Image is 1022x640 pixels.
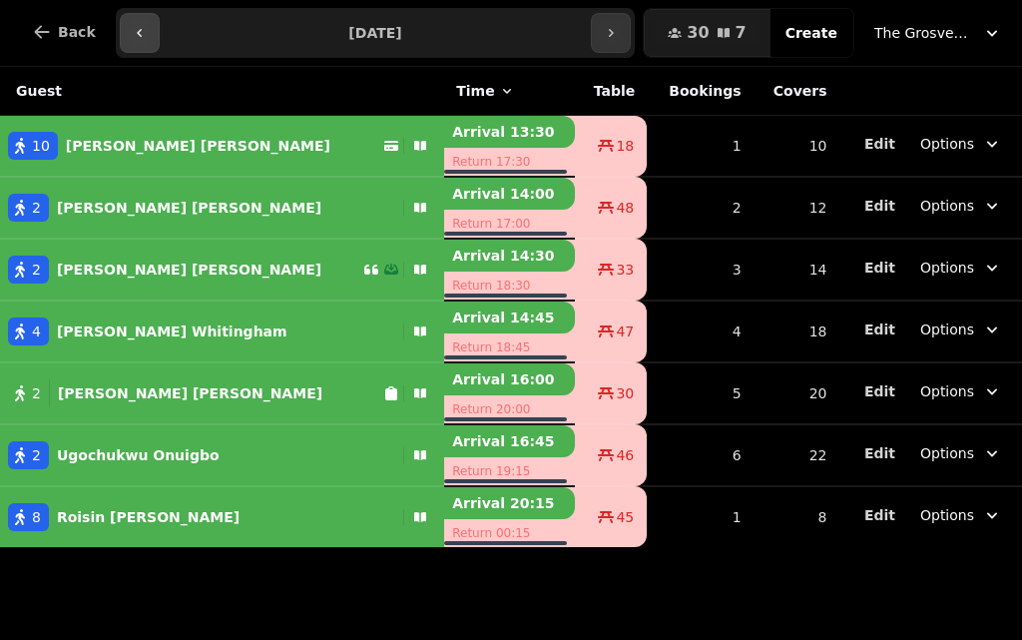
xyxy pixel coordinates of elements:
p: [PERSON_NAME] [PERSON_NAME] [58,383,322,403]
td: 3 [647,239,753,301]
p: Arrival 13:30 [444,116,575,148]
td: 10 [754,116,839,178]
span: Options [920,505,974,525]
button: Options [908,373,1014,409]
span: 2 [32,260,41,280]
p: [PERSON_NAME] [PERSON_NAME] [57,198,321,218]
button: Options [908,497,1014,533]
td: 2 [647,177,753,239]
button: Edit [864,320,895,339]
p: Arrival 14:45 [444,302,575,333]
button: Edit [864,134,895,154]
button: Options [908,435,1014,471]
p: Return 18:45 [444,333,575,361]
span: 2 [32,383,41,403]
span: Edit [864,446,895,460]
p: [PERSON_NAME] Whitingham [57,321,287,341]
span: Edit [864,384,895,398]
p: Return 17:00 [444,210,575,238]
span: 2 [32,198,41,218]
span: Back [58,25,96,39]
p: [PERSON_NAME] [PERSON_NAME] [66,136,330,156]
button: Options [908,312,1014,347]
p: Arrival 16:45 [444,425,575,457]
span: 18 [616,136,634,156]
button: Edit [864,443,895,463]
td: 4 [647,301,753,362]
span: Options [920,320,974,339]
td: 5 [647,362,753,424]
span: 30 [687,25,709,41]
td: 8 [754,486,839,547]
span: Edit [864,137,895,151]
button: Options [908,188,1014,224]
span: Options [920,381,974,401]
span: Edit [864,261,895,275]
span: 4 [32,321,41,341]
span: Options [920,443,974,463]
td: 1 [647,486,753,547]
span: 47 [616,321,634,341]
button: Options [908,126,1014,162]
p: Return 19:15 [444,457,575,485]
span: Edit [864,508,895,522]
span: 30 [616,383,634,403]
p: Roisin [PERSON_NAME] [57,507,240,527]
span: Time [456,81,494,101]
p: Return 18:30 [444,272,575,300]
span: 45 [616,507,634,527]
button: Edit [864,196,895,216]
p: Return 17:30 [444,148,575,176]
span: Edit [864,199,895,213]
span: 33 [616,260,634,280]
button: 307 [644,9,769,57]
button: Edit [864,258,895,278]
span: 48 [616,198,634,218]
button: Options [908,250,1014,286]
span: 8 [32,507,41,527]
span: Create [785,26,837,40]
p: Arrival 16:00 [444,363,575,395]
span: Edit [864,322,895,336]
th: Table [575,67,647,116]
span: 46 [616,445,634,465]
td: 6 [647,424,753,486]
span: Options [920,196,974,216]
th: Covers [754,67,839,116]
button: The Grosvenor [862,15,1014,51]
th: Bookings [647,67,753,116]
button: Edit [864,381,895,401]
p: Return 20:00 [444,395,575,423]
span: The Grosvenor [874,23,974,43]
p: Arrival 20:15 [444,487,575,519]
td: 12 [754,177,839,239]
td: 20 [754,362,839,424]
button: Time [456,81,514,101]
span: Options [920,258,974,278]
p: Ugochukwu Onuigbo [57,445,220,465]
span: 2 [32,445,41,465]
span: Options [920,134,974,154]
span: 10 [32,136,50,156]
td: 18 [754,301,839,362]
button: Edit [864,505,895,525]
td: 22 [754,424,839,486]
p: Return 00:15 [444,519,575,547]
td: 14 [754,239,839,301]
span: 7 [736,25,747,41]
p: Arrival 14:00 [444,178,575,210]
button: Back [16,8,112,56]
p: Arrival 14:30 [444,240,575,272]
td: 1 [647,116,753,178]
p: [PERSON_NAME] [PERSON_NAME] [57,260,321,280]
button: Create [769,9,853,57]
